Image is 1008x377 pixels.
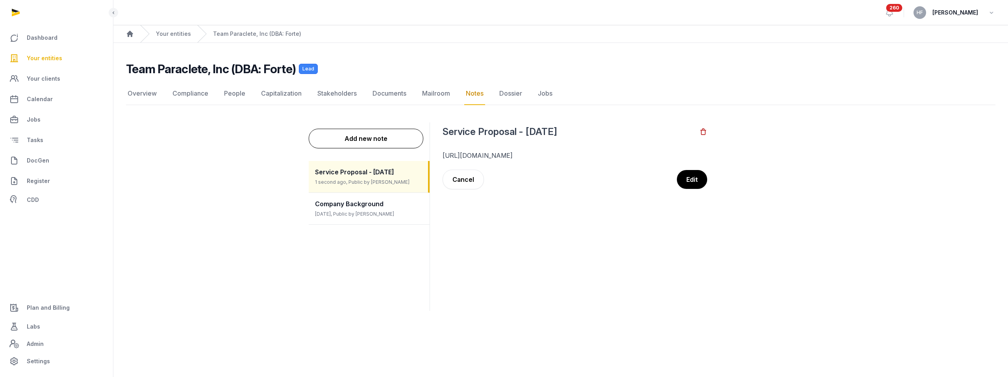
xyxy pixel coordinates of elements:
[113,25,1008,43] nav: Breadcrumb
[259,82,303,105] a: Capitalization
[886,4,902,12] span: 260
[6,317,107,336] a: Labs
[6,131,107,150] a: Tasks
[6,172,107,190] a: Register
[677,170,707,189] button: Edit
[27,156,49,165] span: DocGen
[6,90,107,109] a: Calendar
[27,115,41,124] span: Jobs
[309,129,423,148] button: Add new note
[27,135,43,145] span: Tasks
[315,200,384,208] span: Company Background
[421,82,452,105] a: Mailroom
[171,82,210,105] a: Compliance
[6,28,107,47] a: Dashboard
[299,64,318,74] span: Lead
[222,82,247,105] a: People
[27,195,39,205] span: CDD
[27,303,70,312] span: Plan and Billing
[6,69,107,88] a: Your clients
[316,82,358,105] a: Stakeholders
[315,179,409,185] span: 1 second ago, Public by [PERSON_NAME]
[6,110,107,129] a: Jobs
[126,82,995,105] nav: Tabs
[932,8,978,17] span: [PERSON_NAME]
[443,126,699,138] h2: Service Proposal - [DATE]
[27,357,50,366] span: Settings
[27,176,50,186] span: Register
[498,82,524,105] a: Dossier
[27,339,44,349] span: Admin
[6,298,107,317] a: Plan and Billing
[6,49,107,68] a: Your entities
[913,6,926,19] button: HF
[536,82,554,105] a: Jobs
[27,94,53,104] span: Calendar
[6,336,107,352] a: Admin
[315,211,394,217] span: [DATE], Public by [PERSON_NAME]
[6,192,107,208] a: CDD
[126,82,158,105] a: Overview
[443,152,513,159] a: [URL][DOMAIN_NAME]
[126,62,296,76] h2: Team Paraclete, Inc (DBA: Forte)
[156,30,191,38] a: Your entities
[315,168,394,176] span: Service Proposal - [DATE]
[443,170,484,189] button: Cancel
[27,322,40,331] span: Labs
[27,54,62,63] span: Your entities
[213,30,301,38] a: Team Paraclete, Inc (DBA: Forte)
[27,33,57,43] span: Dashboard
[371,82,408,105] a: Documents
[464,82,485,105] a: Notes
[6,151,107,170] a: DocGen
[6,352,107,371] a: Settings
[27,74,60,83] span: Your clients
[917,10,923,15] span: HF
